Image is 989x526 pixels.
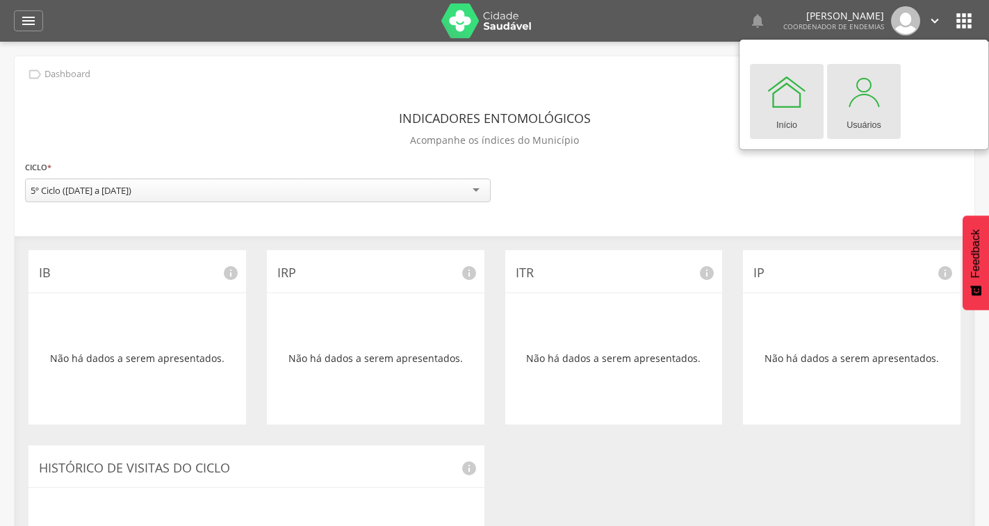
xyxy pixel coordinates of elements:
[25,160,51,175] label: Ciclo
[953,10,975,32] i: 
[27,67,42,82] i: 
[20,13,37,29] i: 
[749,13,766,29] i: 
[753,264,950,282] p: IP
[222,265,239,281] i: info
[970,229,982,278] span: Feedback
[39,459,474,477] p: Histórico de Visitas do Ciclo
[31,184,131,197] div: 5º Ciclo ([DATE] a [DATE])
[44,69,90,80] p: Dashboard
[753,304,950,414] div: Não há dados a serem apresentados.
[39,264,236,282] p: IB
[827,64,901,139] a: Usuários
[516,304,712,414] div: Não há dados a serem apresentados.
[783,11,884,21] p: [PERSON_NAME]
[14,10,43,31] a: 
[963,215,989,310] button: Feedback - Mostrar pesquisa
[410,131,579,150] p: Acompanhe os índices do Município
[698,265,715,281] i: info
[749,6,766,35] a: 
[927,13,942,28] i: 
[783,22,884,31] span: Coordenador de Endemias
[277,304,474,414] div: Não há dados a serem apresentados.
[399,106,591,131] header: Indicadores Entomológicos
[39,304,236,414] div: Não há dados a serem apresentados.
[516,264,712,282] p: ITR
[461,265,477,281] i: info
[277,264,474,282] p: IRP
[927,6,942,35] a: 
[937,265,954,281] i: info
[461,460,477,477] i: info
